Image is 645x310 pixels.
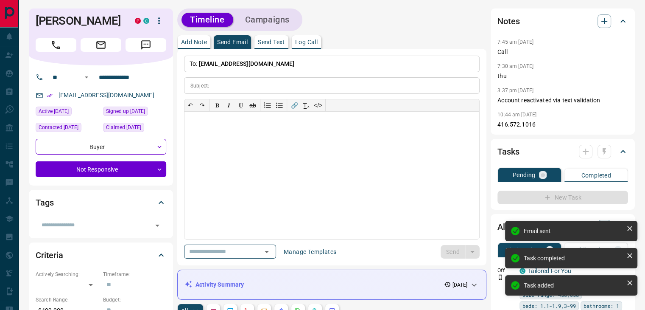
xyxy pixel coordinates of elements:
[195,280,244,289] p: Activity Summary
[513,172,536,178] p: Pending
[497,48,628,56] p: Call
[103,271,166,278] p: Timeframe:
[36,271,99,278] p: Actively Searching:
[181,39,207,45] p: Add Note
[288,99,300,111] button: 🔗
[524,255,623,262] div: Task completed
[39,123,78,132] span: Contacted [DATE]
[247,99,259,111] button: ab
[181,13,233,27] button: Timeline
[103,123,166,135] div: Sun Aug 17 2025
[300,99,312,111] button: T̲ₓ
[274,99,285,111] button: Bullet list
[239,102,243,109] span: 𝐔
[279,245,341,259] button: Manage Templates
[497,14,519,28] h2: Notes
[237,13,298,27] button: Campaigns
[262,99,274,111] button: Numbered list
[36,192,166,213] div: Tags
[497,267,514,274] p: Off
[497,274,503,280] svg: Push Notification Only
[258,39,285,45] p: Send Text
[59,92,154,99] a: [EMAIL_ADDRESS][DOMAIN_NAME]
[497,72,628,81] p: thu
[249,102,256,109] s: ab
[261,246,273,258] button: Open
[211,99,223,111] button: 𝐁
[184,99,196,111] button: ↶
[497,120,628,129] p: 416.572.1016
[36,38,76,52] span: Call
[295,39,318,45] p: Log Call
[497,220,519,234] h2: Alerts
[106,123,141,132] span: Claimed [DATE]
[196,99,208,111] button: ↷
[584,302,619,310] span: bathrooms: 1
[36,107,99,118] div: Sat Aug 16 2025
[36,139,166,155] div: Buyer
[103,107,166,118] div: Tue Sep 11 2018
[497,141,628,162] div: Tasks
[199,60,295,67] span: [EMAIL_ADDRESS][DOMAIN_NAME]
[81,72,92,82] button: Open
[497,96,628,105] p: Account reactivated via text validation
[36,248,63,262] h2: Criteria
[235,99,247,111] button: 𝐔
[143,18,149,24] div: condos.ca
[106,107,145,116] span: Signed up [DATE]
[497,87,533,93] p: 3:37 pm [DATE]
[36,123,99,135] div: Sun Aug 17 2025
[312,99,324,111] button: </>
[36,196,53,209] h2: Tags
[81,38,121,52] span: Email
[497,11,628,31] div: Notes
[36,296,99,304] p: Search Range:
[39,107,69,116] span: Active [DATE]
[47,93,53,99] svg: Email Verified
[497,63,533,69] p: 7:30 am [DATE]
[184,56,480,72] p: To:
[184,277,479,293] div: Activity Summary[DATE]
[522,302,576,310] span: beds: 1.1-1.9,3-99
[497,39,533,45] p: 7:45 am [DATE]
[524,282,623,289] div: Task added
[217,39,248,45] p: Send Email
[441,245,480,259] div: split button
[135,18,141,24] div: property.ca
[581,172,611,178] p: Completed
[497,112,536,118] p: 10:44 am [DATE]
[36,245,166,265] div: Criteria
[36,14,122,28] h1: [PERSON_NAME]
[524,228,623,234] div: Email sent
[103,296,166,304] p: Budget:
[36,161,166,177] div: Not Responsive
[452,281,468,289] p: [DATE]
[497,145,519,158] h2: Tasks
[223,99,235,111] button: 𝑰
[190,82,209,90] p: Subject:
[126,38,166,52] span: Message
[497,217,628,237] div: Alerts
[151,220,163,231] button: Open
